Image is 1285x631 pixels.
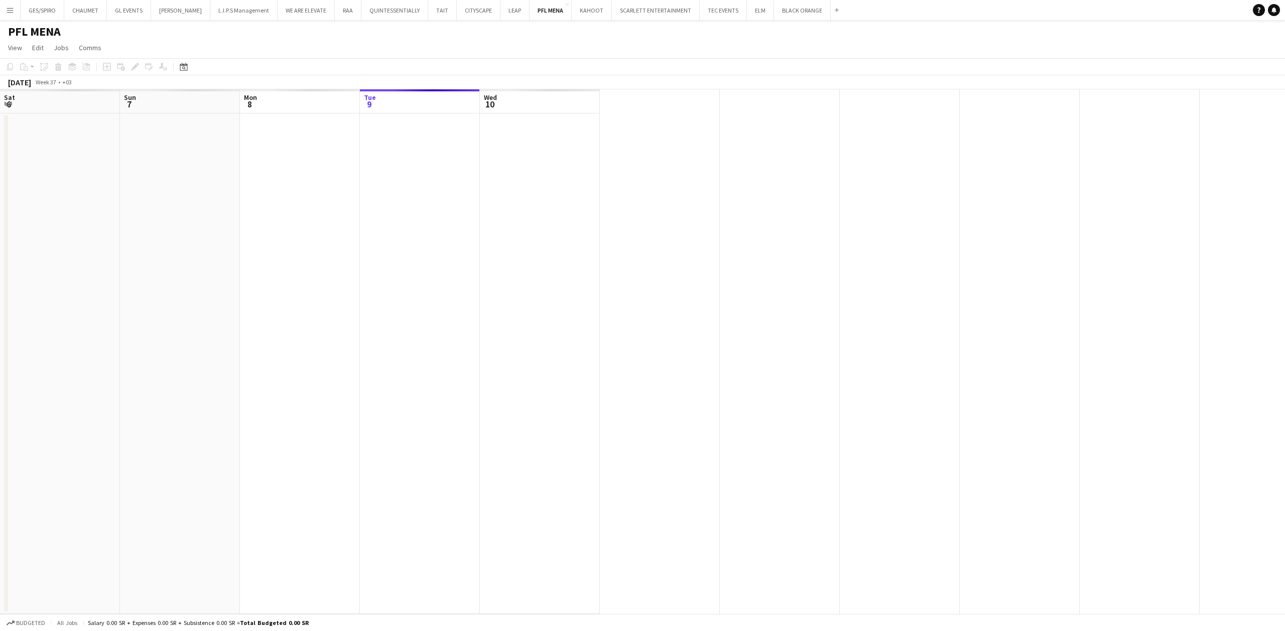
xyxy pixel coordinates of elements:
[64,1,107,20] button: CHAUMET
[124,93,136,102] span: Sun
[8,24,61,39] h1: PFL MENA
[457,1,500,20] button: CITYSCAPE
[54,43,69,52] span: Jobs
[79,43,101,52] span: Comms
[278,1,335,20] button: WE ARE ELEVATE
[572,1,612,20] button: KAHOOT
[28,41,48,54] a: Edit
[484,93,497,102] span: Wed
[88,619,309,626] div: Salary 0.00 SR + Expenses 0.00 SR + Subsistence 0.00 SR =
[361,1,428,20] button: QUINTESSENTIALLY
[210,1,278,20] button: L.I.P.S Management
[244,93,257,102] span: Mon
[122,98,136,110] span: 7
[8,43,22,52] span: View
[62,78,72,86] div: +03
[500,1,530,20] button: LEAP
[612,1,700,20] button: SCARLETT ENTERTAINMENT
[335,1,361,20] button: RAA
[32,43,44,52] span: Edit
[33,78,58,86] span: Week 37
[482,98,497,110] span: 10
[16,619,45,626] span: Budgeted
[774,1,831,20] button: BLACK ORANGE
[21,1,64,20] button: GES/SPIRO
[240,619,309,626] span: Total Budgeted 0.00 SR
[747,1,774,20] button: ELM
[242,98,257,110] span: 8
[151,1,210,20] button: [PERSON_NAME]
[530,1,572,20] button: PFL MENA
[8,77,31,87] div: [DATE]
[4,41,26,54] a: View
[5,617,47,628] button: Budgeted
[364,93,376,102] span: Tue
[3,98,15,110] span: 6
[700,1,747,20] button: TEC EVENTS
[55,619,79,626] span: All jobs
[362,98,376,110] span: 9
[50,41,73,54] a: Jobs
[107,1,151,20] button: GL EVENTS
[428,1,457,20] button: TAIT
[4,93,15,102] span: Sat
[75,41,105,54] a: Comms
